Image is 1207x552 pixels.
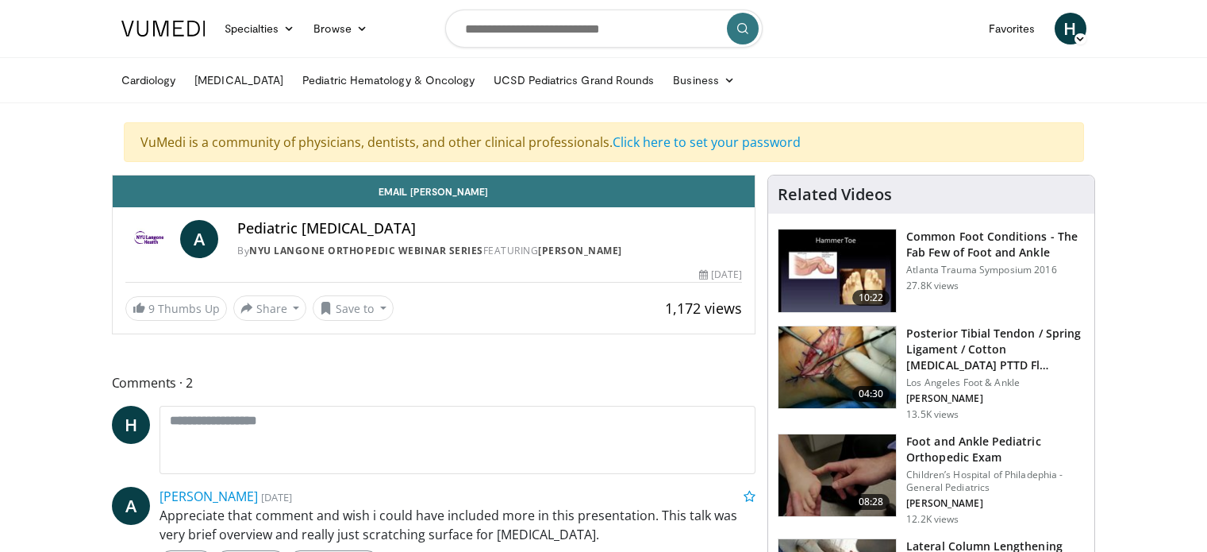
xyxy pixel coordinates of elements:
button: Save to [313,295,394,321]
a: H [112,406,150,444]
img: 4559c471-f09d-4bda-8b3b-c296350a5489.150x105_q85_crop-smart_upscale.jpg [778,230,896,312]
h3: Posterior Tibial Tendon / Spring Ligament / Cotton [MEDICAL_DATA] PTTD Fl… [906,326,1085,373]
input: Search topics, interventions [445,10,763,48]
small: [DATE] [261,490,292,504]
a: Email [PERSON_NAME] [113,176,755,207]
span: 10:22 [852,290,890,306]
button: Share [233,295,307,321]
a: Cardiology [112,64,186,96]
p: 12.2K views [906,513,959,526]
p: Atlanta Trauma Symposium 2016 [906,264,1085,276]
p: Appreciate that comment and wish i could have included more in this presentation. This talk was v... [160,506,756,544]
a: Business [663,64,744,96]
span: 08:28 [852,494,890,510]
a: 9 Thumbs Up [125,296,227,321]
h4: Pediatric [MEDICAL_DATA] [237,220,742,237]
p: Los Angeles Foot & Ankle [906,376,1085,389]
a: [PERSON_NAME] [538,244,622,257]
a: Favorites [979,13,1045,44]
h4: Related Videos [778,185,892,204]
p: [PERSON_NAME] [906,497,1085,510]
p: 13.5K views [906,408,959,421]
h3: Common Foot Conditions - The Fab Few of Foot and Ankle [906,229,1085,261]
p: Children’s Hospital of Philadephia - General Pediatrics [906,469,1085,494]
a: A [180,220,218,258]
a: Pediatric Hematology & Oncology [293,64,484,96]
h3: Foot and Ankle Pediatric Orthopedic Exam [906,434,1085,465]
a: Click here to set your password [613,133,801,151]
div: VuMedi is a community of physicians, dentists, and other clinical professionals. [124,122,1084,162]
a: Browse [304,13,377,44]
span: 9 [148,301,155,316]
img: NYU Langone Orthopedic Webinar Series [125,220,175,258]
span: 1,172 views [665,299,742,318]
span: Comments 2 [112,373,756,393]
a: A [112,487,150,525]
a: NYU Langone Orthopedic Webinar Series [249,244,483,257]
p: [PERSON_NAME] [906,392,1085,405]
a: [MEDICAL_DATA] [185,64,293,96]
span: 04:30 [852,386,890,402]
a: UCSD Pediatrics Grand Rounds [484,64,663,96]
p: 27.8K views [906,280,959,292]
a: 10:22 Common Foot Conditions - The Fab Few of Foot and Ankle Atlanta Trauma Symposium 2016 27.8K ... [778,229,1085,313]
img: 31d347b7-8cdb-4553-8407-4692467e4576.150x105_q85_crop-smart_upscale.jpg [778,326,896,409]
div: By FEATURING [237,244,742,258]
img: VuMedi Logo [121,21,206,37]
div: [DATE] [699,268,742,282]
a: 04:30 Posterior Tibial Tendon / Spring Ligament / Cotton [MEDICAL_DATA] PTTD Fl… Los Angeles Foot... [778,326,1085,421]
a: [PERSON_NAME] [160,488,258,505]
a: Specialties [215,13,305,44]
a: 08:28 Foot and Ankle Pediatric Orthopedic Exam Children’s Hospital of Philadephia - General Pedia... [778,434,1085,526]
img: a1f7088d-36b4-440d-94a7-5073d8375fe0.150x105_q85_crop-smart_upscale.jpg [778,434,896,517]
a: H [1055,13,1086,44]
